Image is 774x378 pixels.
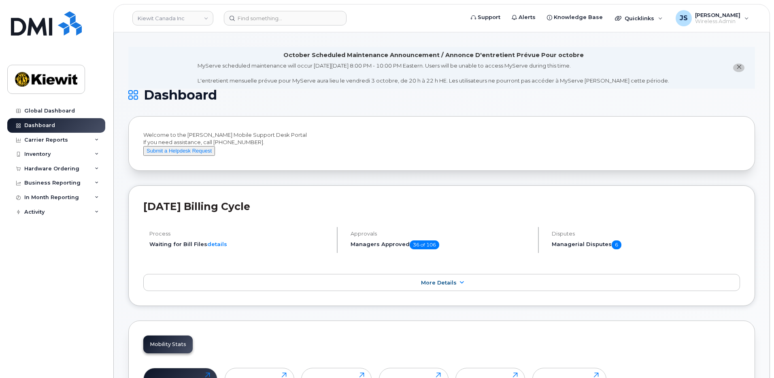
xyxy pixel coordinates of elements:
iframe: Messenger Launcher [739,343,768,372]
h4: Approvals [351,231,531,237]
a: details [207,241,227,247]
div: October Scheduled Maintenance Announcement / Annonce D'entretient Prévue Pour octobre [283,51,584,59]
div: MyServe scheduled maintenance will occur [DATE][DATE] 8:00 PM - 10:00 PM Eastern. Users will be u... [198,62,669,85]
a: Submit a Helpdesk Request [143,147,215,154]
div: Welcome to the [PERSON_NAME] Mobile Support Desk Portal If you need assistance, call [PHONE_NUMBER]. [143,131,740,156]
button: Submit a Helpdesk Request [143,146,215,156]
span: 36 of 106 [410,240,439,249]
li: Waiting for Bill Files [149,240,330,248]
span: 6 [612,240,621,249]
h5: Managers Approved [351,240,531,249]
h5: Managerial Disputes [552,240,740,249]
h4: Process [149,231,330,237]
span: Dashboard [144,89,217,101]
button: close notification [733,64,744,72]
span: More Details [421,280,457,286]
h4: Disputes [552,231,740,237]
h2: [DATE] Billing Cycle [143,200,740,212]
